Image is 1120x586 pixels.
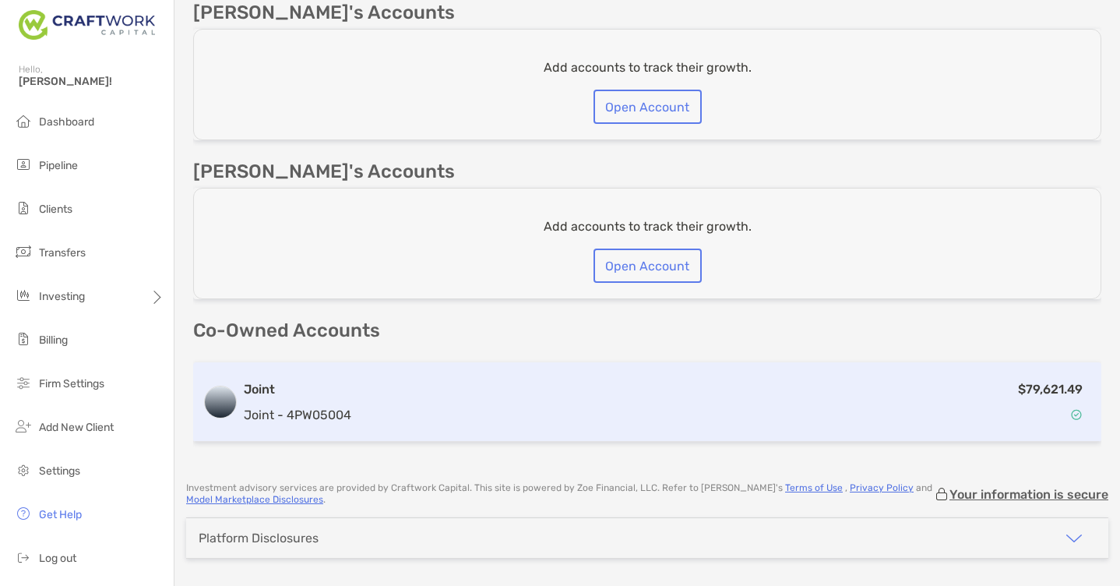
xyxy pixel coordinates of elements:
[1065,529,1083,548] img: icon arrow
[39,377,104,390] span: Firm Settings
[14,286,33,305] img: investing icon
[39,464,80,478] span: Settings
[1071,409,1082,420] img: Account Status icon
[785,482,843,493] a: Terms of Use
[205,387,236,418] img: logo account
[39,115,94,129] span: Dashboard
[14,155,33,174] img: pipeline icon
[186,494,323,505] a: Model Marketplace Disclosures
[244,380,351,399] h3: Joint
[544,217,752,236] p: Add accounts to track their growth.
[244,405,351,425] p: Joint - 4PW05004
[14,504,33,523] img: get-help icon
[39,290,85,303] span: Investing
[949,487,1108,502] p: Your information is secure
[193,162,455,182] p: [PERSON_NAME]'s Accounts
[39,552,76,565] span: Log out
[193,321,1101,341] p: Co-Owned Accounts
[193,3,455,23] p: [PERSON_NAME]'s Accounts
[19,75,164,88] span: [PERSON_NAME]!
[199,531,319,545] div: Platform Disclosures
[14,461,33,479] img: settings icon
[14,242,33,261] img: transfers icon
[14,330,33,348] img: billing icon
[593,249,702,283] button: Open Account
[14,417,33,436] img: add_new_client icon
[593,90,702,124] button: Open Account
[14,111,33,130] img: dashboard icon
[1018,379,1083,399] p: $79,621.49
[14,373,33,392] img: firm-settings icon
[39,246,86,259] span: Transfers
[39,203,72,216] span: Clients
[39,508,82,521] span: Get Help
[39,421,114,434] span: Add New Client
[39,159,78,172] span: Pipeline
[850,482,914,493] a: Privacy Policy
[14,548,33,567] img: logout icon
[39,334,68,347] span: Billing
[544,58,752,77] p: Add accounts to track their growth.
[186,482,934,506] p: Investment advisory services are provided by Craftwork Capital . This site is powered by Zoe Fina...
[14,199,33,217] img: clients icon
